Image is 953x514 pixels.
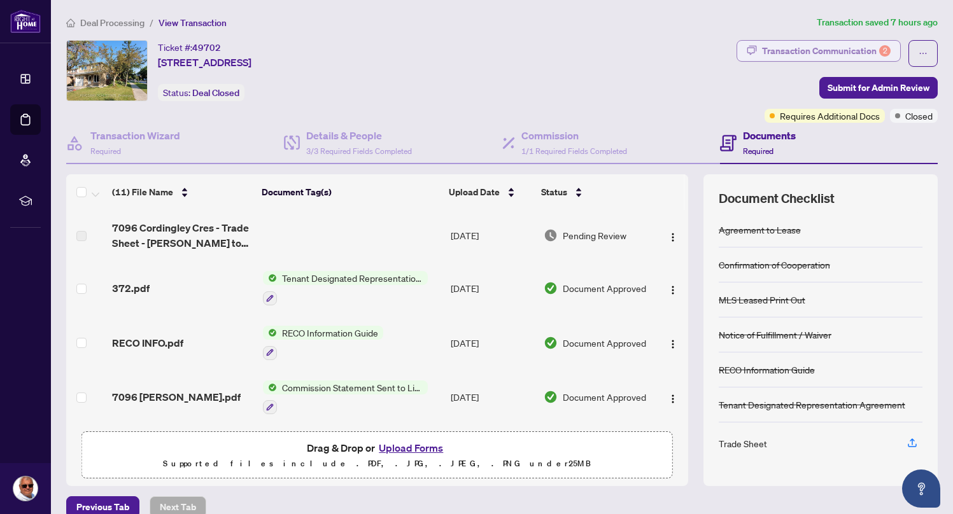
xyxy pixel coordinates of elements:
[10,10,41,33] img: logo
[257,174,444,210] th: Document Tag(s)
[263,326,383,360] button: Status IconRECO Information Guide
[544,281,558,295] img: Document Status
[158,40,221,55] div: Ticket #:
[719,223,801,237] div: Agreement to Lease
[563,390,646,404] span: Document Approved
[112,220,252,251] span: 7096 Cordingley Cres - Trade Sheet - [PERSON_NAME] to Review HST upd.pdf
[263,380,428,415] button: Status IconCommission Statement Sent to Listing Brokerage
[879,45,891,57] div: 2
[563,281,646,295] span: Document Approved
[536,174,652,210] th: Status
[263,380,277,394] img: Status Icon
[663,225,683,246] button: Logo
[762,41,891,61] div: Transaction Communication
[446,316,539,370] td: [DATE]
[719,328,831,342] div: Notice of Fulfillment / Waiver
[307,440,447,456] span: Drag & Drop or
[306,128,412,143] h4: Details & People
[375,440,447,456] button: Upload Forms
[158,55,251,70] span: [STREET_ADDRESS]
[719,190,835,207] span: Document Checklist
[263,326,277,340] img: Status Icon
[112,335,183,351] span: RECO INFO.pdf
[719,398,905,412] div: Tenant Designated Representation Agreement
[817,15,938,30] article: Transaction saved 7 hours ago
[159,17,227,29] span: View Transaction
[663,278,683,298] button: Logo
[668,339,678,349] img: Logo
[902,469,940,508] button: Open asap
[719,258,830,272] div: Confirmation of Cooperation
[563,228,626,242] span: Pending Review
[668,285,678,295] img: Logo
[663,387,683,407] button: Logo
[444,174,536,210] th: Upload Date
[521,146,627,156] span: 1/1 Required Fields Completed
[919,49,928,58] span: ellipsis
[743,128,796,143] h4: Documents
[192,42,221,53] span: 49702
[263,271,277,285] img: Status Icon
[67,41,147,101] img: IMG-W12335857_1.jpg
[80,17,145,29] span: Deal Processing
[107,174,257,210] th: (11) File Name
[82,432,672,479] span: Drag & Drop orUpload FormsSupported files include .PDF, .JPG, .JPEG, .PNG under25MB
[66,18,75,27] span: home
[150,15,153,30] li: /
[544,390,558,404] img: Document Status
[112,389,241,405] span: 7096 [PERSON_NAME].pdf
[780,109,880,123] span: Requires Additional Docs
[13,476,38,501] img: Profile Icon
[90,146,121,156] span: Required
[112,281,150,296] span: 372.pdf
[544,228,558,242] img: Document Status
[449,185,500,199] span: Upload Date
[743,146,773,156] span: Required
[446,261,539,316] td: [DATE]
[263,271,428,305] button: Status IconTenant Designated Representation Agreement
[277,380,428,394] span: Commission Statement Sent to Listing Brokerage
[719,293,805,307] div: MLS Leased Print Out
[905,109,933,123] span: Closed
[544,336,558,350] img: Document Status
[112,185,173,199] span: (11) File Name
[828,78,929,98] span: Submit for Admin Review
[521,128,627,143] h4: Commission
[668,394,678,404] img: Logo
[668,232,678,242] img: Logo
[819,77,938,99] button: Submit for Admin Review
[446,424,539,479] td: [DATE]
[277,271,428,285] span: Tenant Designated Representation Agreement
[192,87,239,99] span: Deal Closed
[90,456,665,471] p: Supported files include .PDF, .JPG, .JPEG, .PNG under 25 MB
[563,336,646,350] span: Document Approved
[158,84,244,101] div: Status:
[446,370,539,425] td: [DATE]
[541,185,567,199] span: Status
[277,326,383,340] span: RECO Information Guide
[737,40,901,62] button: Transaction Communication2
[719,363,815,377] div: RECO Information Guide
[663,333,683,353] button: Logo
[90,128,180,143] h4: Transaction Wizard
[719,436,767,450] div: Trade Sheet
[306,146,412,156] span: 3/3 Required Fields Completed
[446,210,539,261] td: [DATE]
